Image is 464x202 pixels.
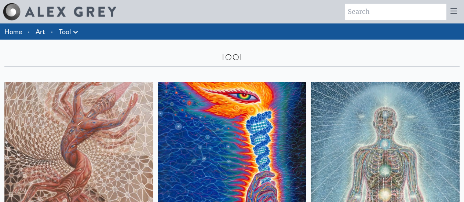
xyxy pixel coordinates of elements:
[345,4,446,20] input: Search
[4,51,460,63] div: Tool
[4,27,22,36] a: Home
[48,23,56,40] li: ·
[25,23,33,40] li: ·
[36,26,45,37] a: Art
[59,26,71,37] a: Tool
